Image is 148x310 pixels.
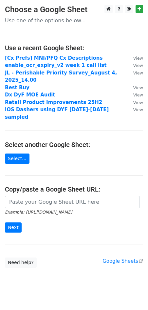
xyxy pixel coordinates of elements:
p: Use one of the options below... [5,17,143,24]
input: Paste your Google Sheet URL here [5,196,140,208]
input: Next [5,222,22,233]
a: View [127,99,143,105]
small: Example: [URL][DOMAIN_NAME] [5,210,72,215]
small: View [133,85,143,90]
h4: Use a recent Google Sheet: [5,44,143,52]
a: Retail Product Improvements 25H2 [5,99,102,105]
small: View [133,107,143,112]
small: View [133,93,143,97]
a: [Cx Prefs] MNI/PFQ Cx Descriptions [5,55,102,61]
a: View [127,92,143,98]
h3: Choose a Google Sheet [5,5,143,14]
h4: Copy/paste a Google Sheet URL: [5,185,143,193]
a: View [127,107,143,113]
small: View [133,63,143,68]
a: Best Buy [5,85,29,91]
h4: Select another Google Sheet: [5,141,143,149]
a: enable_ocr_expiry_v2 week 1 call list [5,62,106,68]
a: View [127,62,143,68]
small: View [133,56,143,61]
a: JL - Perishable Priority Survey_August 4, 2025_14.00 [5,70,117,83]
small: View [133,71,143,75]
a: Select... [5,154,29,164]
a: View [127,85,143,91]
a: Google Sheets [102,258,143,264]
a: iOS Dashers using DYF [DATE]-[DATE] sampled [5,107,109,120]
iframe: Chat Widget [115,279,148,310]
small: View [133,100,143,105]
a: View [127,55,143,61]
a: Need help? [5,258,37,268]
a: View [127,70,143,76]
a: Dx DyF MOE Audit [5,92,55,98]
